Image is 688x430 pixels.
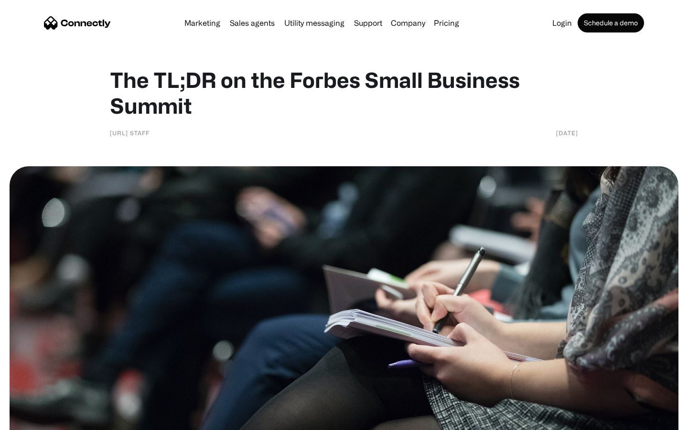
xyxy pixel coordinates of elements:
[391,16,425,30] div: Company
[110,128,150,138] div: [URL] Staff
[350,19,386,27] a: Support
[226,19,279,27] a: Sales agents
[430,19,463,27] a: Pricing
[548,19,576,27] a: Login
[10,413,57,427] aside: Language selected: English
[181,19,224,27] a: Marketing
[556,128,578,138] div: [DATE]
[280,19,348,27] a: Utility messaging
[578,13,644,32] a: Schedule a demo
[19,413,57,427] ul: Language list
[110,67,578,118] h1: The TL;DR on the Forbes Small Business Summit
